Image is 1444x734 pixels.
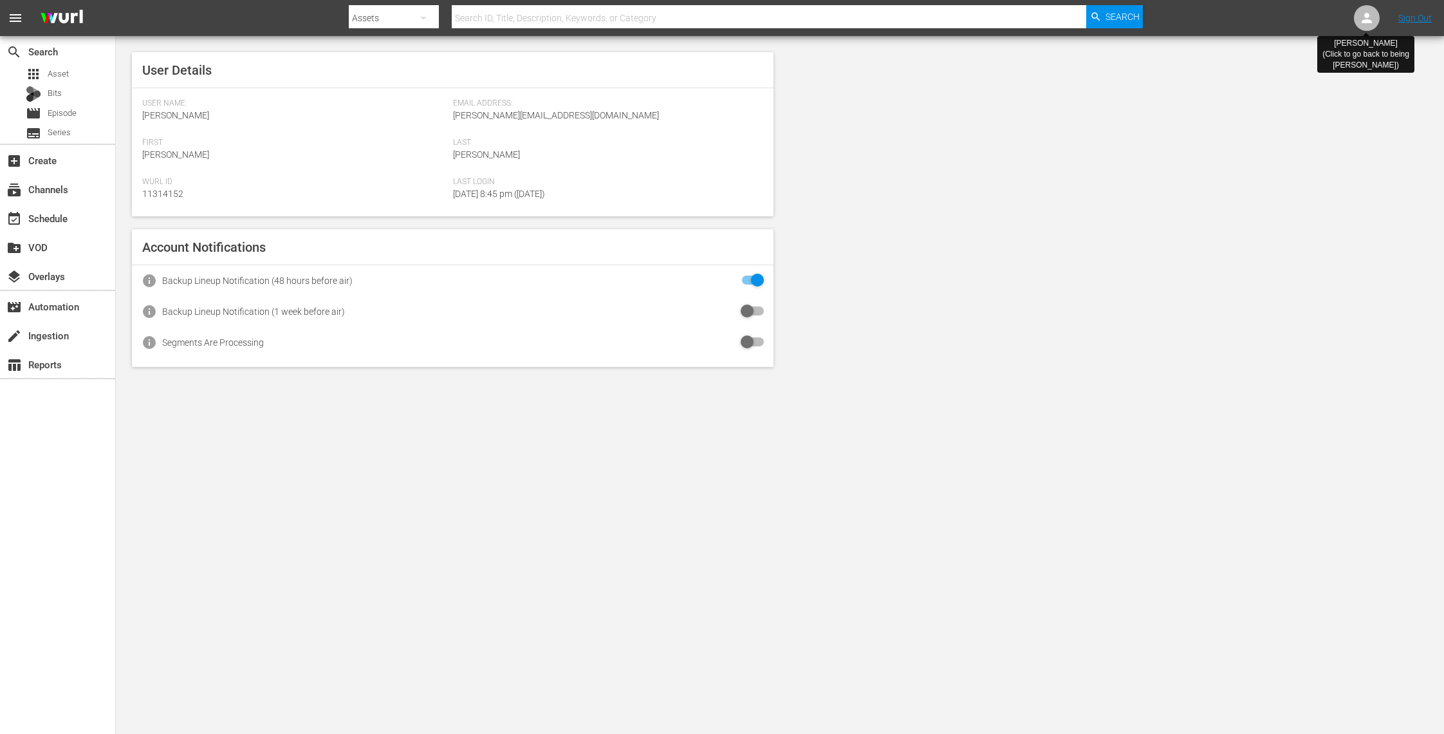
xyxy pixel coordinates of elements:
span: Episode [26,106,41,121]
span: Schedule [6,211,22,227]
span: [PERSON_NAME] [142,149,209,160]
span: Wurl Id [142,177,447,187]
span: Reports [6,357,22,373]
span: Asset [48,68,69,80]
span: menu [8,10,23,26]
span: 11314152 [142,189,183,199]
span: info [142,273,157,288]
span: Last Login [453,177,757,187]
a: Sign Out [1398,13,1432,23]
span: User Details [142,62,212,78]
span: Search [6,44,22,60]
img: ans4CAIJ8jUAAAAAAAAAAAAAAAAAAAAAAAAgQb4GAAAAAAAAAAAAAAAAAAAAAAAAJMjXAAAAAAAAAAAAAAAAAAAAAAAAgAT5G... [31,3,93,33]
span: Ingestion [6,328,22,344]
span: Search [1106,5,1140,28]
div: Backup Lineup Notification (1 week before air) [162,306,345,317]
span: info [142,335,157,350]
span: info [142,304,157,319]
span: User Name: [142,99,447,109]
span: Email Address: [453,99,757,109]
span: Create [6,153,22,169]
span: First [142,138,447,148]
span: Automation [6,299,22,315]
span: Channels [6,182,22,198]
span: [PERSON_NAME] [453,149,520,160]
span: Series [48,126,71,139]
span: [DATE] 8:45 pm ([DATE]) [453,189,545,199]
span: Bits [48,87,62,100]
div: [PERSON_NAME] (Click to go back to being [PERSON_NAME] ) [1322,38,1409,71]
div: Bits [26,86,41,102]
span: Last [453,138,757,148]
span: Account Notifications [142,240,266,255]
span: VOD [6,240,22,256]
div: Backup Lineup Notification (48 hours before air) [162,276,353,286]
button: Search [1086,5,1143,28]
span: [PERSON_NAME][EMAIL_ADDRESS][DOMAIN_NAME] [453,110,659,120]
span: Asset [26,66,41,82]
span: Overlays [6,269,22,285]
div: Segments Are Processing [162,337,264,348]
span: Series [26,126,41,141]
span: [PERSON_NAME] [142,110,209,120]
span: Episode [48,107,77,120]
